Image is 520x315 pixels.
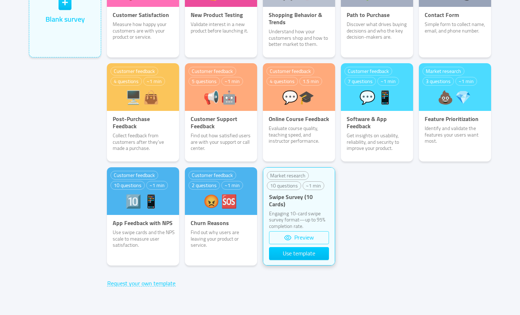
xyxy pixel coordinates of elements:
[344,67,392,75] div: Customer feedback
[419,21,491,34] p: Simple form to collect name, email, and phone number.
[185,133,257,152] p: Find out how satisfied users are with your support or call center.
[377,77,399,86] div: ~1 min
[263,125,335,144] p: Evaluate course quality, teaching speed, and instructor performance.
[266,91,331,104] div: 💬‍🎓
[422,77,454,86] div: 3 questions
[110,77,142,86] div: 4 questions
[263,115,335,122] p: Online Course Feedback
[188,67,236,75] div: Customer feedback
[455,77,477,86] div: ~1 min
[267,171,309,180] div: Market research
[107,115,179,130] p: Post-Purchase Feedback
[419,11,491,18] p: Contact Form
[185,229,257,249] p: Find out why users are leaving your product or service.
[269,247,329,260] button: Use template
[221,181,243,190] div: ~1 min
[422,67,464,75] div: Market research
[107,229,179,249] p: Use swipe cards and the NPS scale to measure user satisfaction.
[110,181,145,190] div: 10 questions
[263,211,335,230] p: Engaging 10-card swipe survey format—up to 95% completion rate.
[341,115,413,130] p: Software & App Feedback
[110,67,158,75] div: Customer feedback
[110,171,158,180] div: Customer feedback
[107,280,494,286] a: Request your own template
[107,11,179,18] p: Customer Satisfaction
[185,11,257,18] p: New Product Testing
[188,195,253,208] div: 😡🆘
[263,11,335,26] p: Shopping Behavior & Trends
[341,11,413,18] p: Path to Purchase
[419,125,491,144] p: Identify and validate the features your users want most.
[422,91,487,104] div: 💩💎
[185,115,257,130] p: Customer Support Feedback
[110,195,175,208] div: 🔟📱
[344,91,409,104] div: 💬📱
[107,21,179,40] p: Measure how happy your customers are with your product or service.
[143,77,165,86] div: ~1 min
[188,91,253,104] div: 📢🤖
[107,133,179,152] p: Collect feedback from customers after they’ve made a purchase.
[263,193,335,208] p: Swipe Survey (10 Cards)
[395,230,516,310] iframe: Chatra live chat
[299,77,322,86] div: 1.5 min
[107,280,176,286] button: Request your own template
[107,219,179,226] p: App Feedback with NPS
[221,77,243,86] div: ~1 min
[110,91,175,104] div: 🖥️👜
[188,171,236,180] div: Customer feedback
[185,219,257,226] p: Churn Reasons
[341,133,413,152] p: Get insights on usability, reliability, and security to improve your product.
[303,181,324,190] div: ~1 min
[341,21,413,40] p: Discover what drives buying decisions and who the key decision-makers are.
[188,77,220,86] div: 5 questions
[263,29,335,48] p: Understand how your customers shop and how to better market to them.
[266,77,298,86] div: 4 questions
[267,181,301,190] div: 10 questions
[266,67,314,75] div: Customer feedback
[188,181,220,190] div: 2 questions
[185,21,257,34] p: Validate interest in a new product before launching it.
[269,231,329,244] button: icon: eyePreview
[146,181,168,190] div: ~1 min
[344,77,376,86] div: 7 questions
[419,115,491,122] p: Feature Prioritization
